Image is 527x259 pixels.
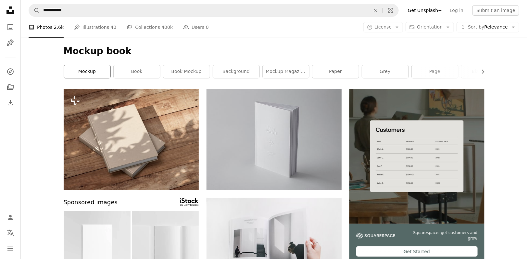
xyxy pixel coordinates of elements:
[29,4,40,17] button: Search Unsplash
[362,65,408,78] a: grey
[446,5,467,16] a: Log in
[477,65,484,78] button: scroll list to the right
[404,5,446,16] a: Get Unsplash+
[468,24,484,29] span: Sort by
[263,65,309,78] a: mockup magazine
[412,65,458,78] a: page
[64,136,199,142] a: Two Books or Notebooks Mockup with textured kraft paper hardcover on wooden table outdoors. 3d re...
[383,4,398,17] button: Visual search
[64,89,199,190] img: Two Books or Notebooks Mockup with textured kraft paper hardcover on wooden table outdoors. 3d re...
[213,65,259,78] a: background
[417,24,443,29] span: Orientation
[4,4,17,18] a: Home — Unsplash
[403,230,478,241] span: Squarespace: get customers and grow
[312,65,359,78] a: paper
[4,242,17,255] button: Menu
[29,4,399,17] form: Find visuals sitewide
[183,17,209,38] a: Users 0
[207,240,342,245] a: person reading book on white surface
[111,24,117,31] span: 40
[64,198,118,207] span: Sponsored images
[74,17,116,38] a: Illustrations 40
[4,211,17,224] a: Log in / Sign up
[64,45,484,57] h1: Mockup book
[64,65,110,78] a: mockup
[127,17,173,38] a: Collections 400k
[207,89,342,190] img: whitey book
[368,4,383,17] button: Clear
[406,22,454,32] button: Orientation
[207,136,342,142] a: whitey book
[4,21,17,34] a: Photos
[163,65,210,78] a: book mockup
[356,246,478,257] div: Get Started
[461,65,508,78] a: blank book
[356,233,395,239] img: file-1747939142011-51e5cc87e3c9
[349,89,484,224] img: file-1747939376688-baf9a4a454ffimage
[4,81,17,94] a: Collections
[4,36,17,49] a: Illustrations
[114,65,160,78] a: book
[4,227,17,240] button: Language
[457,22,519,32] button: Sort byRelevance
[4,65,17,78] a: Explore
[4,96,17,109] a: Download History
[206,24,209,31] span: 0
[375,24,392,29] span: License
[468,24,508,30] span: Relevance
[161,24,173,31] span: 400k
[363,22,403,32] button: License
[472,5,519,16] button: Submit an image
